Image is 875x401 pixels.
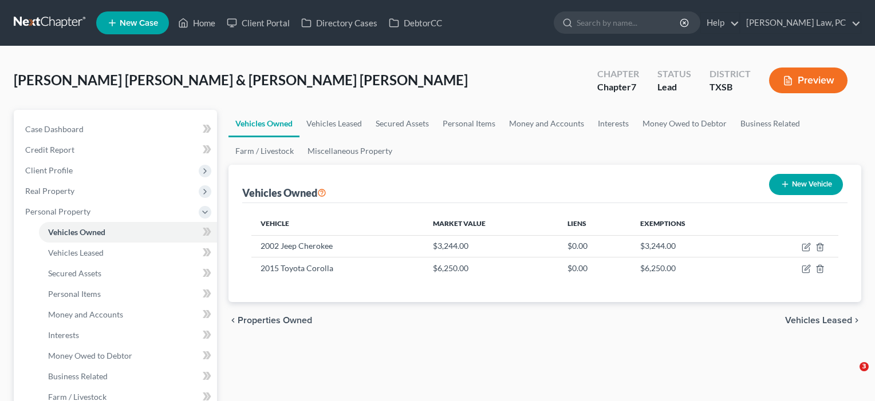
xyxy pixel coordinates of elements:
div: Status [657,68,691,81]
a: Help [701,13,739,33]
span: Business Related [48,371,108,381]
a: Vehicles Leased [39,243,217,263]
span: Money Owed to Debtor [48,351,132,360]
td: $6,250.00 [631,257,751,279]
td: $3,244.00 [631,235,751,257]
a: Vehicles Owned [39,222,217,243]
span: Case Dashboard [25,124,84,134]
span: 7 [631,81,636,92]
a: Farm / Livestock [228,137,301,165]
a: Business Related [39,366,217,387]
a: Client Portal [221,13,295,33]
th: Market Value [424,212,558,235]
th: Liens [558,212,631,235]
td: 2002 Jeep Cherokee [251,235,424,257]
span: Personal Items [48,289,101,299]
td: $6,250.00 [424,257,558,279]
div: Vehicles Owned [242,186,326,200]
span: Secured Assets [48,268,101,278]
span: Money and Accounts [48,309,123,319]
a: Money and Accounts [502,110,591,137]
span: Properties Owned [238,316,312,325]
span: Interests [48,330,79,340]
td: $3,244.00 [424,235,558,257]
a: Personal Items [436,110,502,137]
a: Money and Accounts [39,304,217,325]
div: District [710,68,751,81]
button: New Vehicle [769,174,843,195]
a: Personal Items [39,284,217,304]
div: TXSB [710,81,751,94]
a: Secured Assets [369,110,436,137]
a: Vehicles Owned [228,110,299,137]
span: [PERSON_NAME] [PERSON_NAME] & [PERSON_NAME] [PERSON_NAME] [14,72,468,88]
a: Miscellaneous Property [301,137,399,165]
span: Personal Property [25,207,90,216]
span: 3 [860,362,869,371]
a: Secured Assets [39,263,217,284]
span: Vehicles Leased [785,316,852,325]
span: Vehicles Owned [48,227,105,237]
a: Case Dashboard [16,119,217,140]
a: Business Related [734,110,807,137]
a: Money Owed to Debtor [636,110,734,137]
i: chevron_right [852,316,861,325]
button: Vehicles Leased chevron_right [785,316,861,325]
span: New Case [120,19,158,27]
th: Exemptions [631,212,751,235]
a: [PERSON_NAME] Law, PC [740,13,861,33]
div: Lead [657,81,691,94]
a: Directory Cases [295,13,383,33]
div: Chapter [597,81,639,94]
div: Chapter [597,68,639,81]
a: DebtorCC [383,13,448,33]
input: Search by name... [577,12,681,33]
a: Interests [39,325,217,346]
span: Credit Report [25,145,74,154]
button: Preview [769,68,848,93]
i: chevron_left [228,316,238,325]
a: Home [172,13,221,33]
a: Interests [591,110,636,137]
span: Client Profile [25,165,73,175]
button: chevron_left Properties Owned [228,316,312,325]
th: Vehicle [251,212,424,235]
iframe: Intercom live chat [836,362,864,390]
span: Vehicles Leased [48,248,104,257]
a: Vehicles Leased [299,110,369,137]
td: $0.00 [558,257,631,279]
td: 2015 Toyota Corolla [251,257,424,279]
span: Real Property [25,186,74,196]
a: Credit Report [16,140,217,160]
a: Money Owed to Debtor [39,346,217,366]
td: $0.00 [558,235,631,257]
